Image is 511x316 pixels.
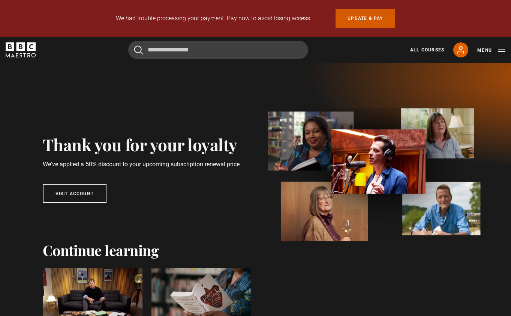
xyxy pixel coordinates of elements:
[43,160,241,169] p: We've applied a 50% discount to your upcoming subscription renewal price
[6,42,36,57] svg: BBC Maestro
[477,47,505,54] button: Toggle navigation
[116,14,312,23] p: We had trouble processing your payment. Pay now to avoid losing access.
[128,41,308,59] input: Search
[134,45,143,55] button: Submit the search query
[410,47,444,53] a: All Courses
[43,184,107,203] a: Visit account
[43,135,241,154] h2: Thank you for your loyalty
[43,242,469,259] h2: Continue learning
[336,9,395,28] a: Update & Pay
[268,108,481,242] img: banner_image-1d4a58306c65641337db.webp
